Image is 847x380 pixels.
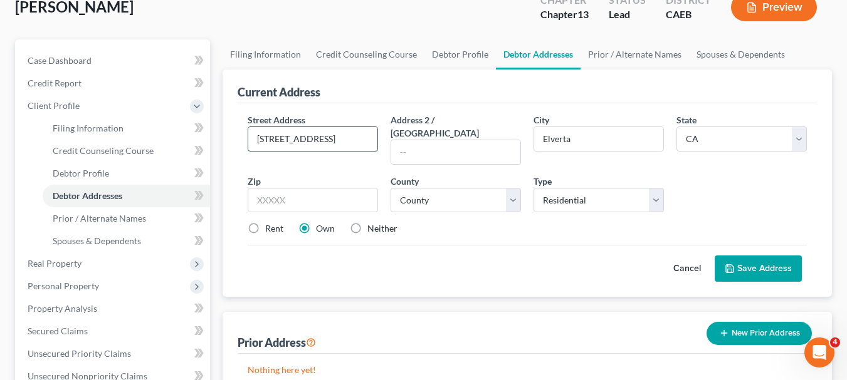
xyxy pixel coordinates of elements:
[660,256,715,281] button: Cancel
[53,168,109,178] span: Debtor Profile
[581,39,689,69] a: Prior / Alternate Names
[28,303,97,314] span: Property Analysis
[18,320,210,342] a: Secured Claims
[248,364,807,376] p: Nothing here yet!
[496,39,581,69] a: Debtor Addresses
[715,255,802,282] button: Save Address
[248,115,305,125] span: Street Address
[391,176,419,187] span: County
[18,297,210,320] a: Property Analysis
[43,117,210,140] a: Filing Information
[707,322,812,345] button: New Prior Address
[248,127,377,151] input: Enter street address
[609,8,646,22] div: Lead
[316,222,335,235] label: Own
[28,348,131,359] span: Unsecured Priority Claims
[689,39,792,69] a: Spouses & Dependents
[676,115,697,125] span: State
[28,258,82,269] span: Real Property
[223,39,308,69] a: Filing Information
[43,140,210,162] a: Credit Counseling Course
[534,175,552,188] label: Type
[43,162,210,185] a: Debtor Profile
[308,39,424,69] a: Credit Counseling Course
[248,176,261,187] span: Zip
[424,39,496,69] a: Debtor Profile
[248,188,378,213] input: XXXXX
[666,8,711,22] div: CAEB
[238,335,316,350] div: Prior Address
[265,222,283,235] label: Rent
[28,100,80,111] span: Client Profile
[18,72,210,95] a: Credit Report
[534,127,663,151] input: Enter city...
[577,8,589,20] span: 13
[18,342,210,365] a: Unsecured Priority Claims
[53,213,146,223] span: Prior / Alternate Names
[28,78,82,88] span: Credit Report
[28,326,88,336] span: Secured Claims
[18,49,210,72] a: Case Dashboard
[53,235,141,246] span: Spouses & Dependents
[830,337,840,347] span: 4
[43,185,210,207] a: Debtor Addresses
[367,222,397,235] label: Neither
[43,230,210,252] a: Spouses & Dependents
[53,190,122,201] span: Debtor Addresses
[391,140,520,164] input: --
[53,145,154,156] span: Credit Counseling Course
[540,8,589,22] div: Chapter
[53,123,124,133] span: Filing Information
[804,337,834,367] iframe: Intercom live chat
[391,113,521,140] label: Address 2 / [GEOGRAPHIC_DATA]
[43,207,210,230] a: Prior / Alternate Names
[28,280,99,291] span: Personal Property
[28,55,92,66] span: Case Dashboard
[534,115,549,125] span: City
[238,85,320,100] div: Current Address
